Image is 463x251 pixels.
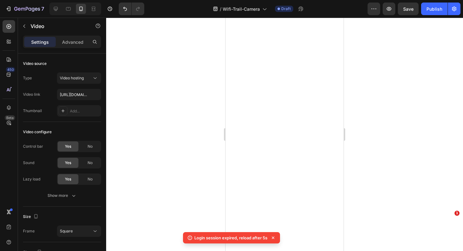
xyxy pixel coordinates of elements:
div: Sound [23,160,34,166]
span: Draft [281,6,291,12]
button: Save [398,3,419,15]
div: Publish [426,6,442,12]
span: Video hosting [60,76,84,80]
button: Square [57,225,101,237]
div: Show more [48,192,77,199]
span: No [88,144,93,149]
div: Video source [23,61,47,66]
span: Yes [65,176,71,182]
div: Size [23,213,40,221]
span: / [220,6,221,12]
iframe: Intercom live chat [442,220,457,235]
button: Show more [23,190,101,201]
span: Wifi-Trail-Camera [223,6,260,12]
div: Thumbnail [23,108,42,114]
div: Type [23,75,32,81]
p: Video [31,22,84,30]
div: Undo/Redo [119,3,144,15]
button: Publish [421,3,448,15]
p: Login session expired, reload after 5s [194,235,267,241]
button: 7 [3,3,47,15]
span: No [88,176,93,182]
span: Yes [65,144,71,149]
span: 1 [454,211,460,216]
div: Video configure [23,129,52,135]
p: Advanced [62,39,83,45]
iframe: Design area [226,18,344,251]
input: Insert video url here [57,89,101,100]
span: No [88,160,93,166]
div: Frame [23,228,35,234]
span: Yes [65,160,71,166]
div: 450 [6,67,15,72]
div: Beta [5,115,15,120]
div: Lazy load [23,176,40,182]
p: 7 [41,5,44,13]
span: Square [60,229,73,233]
span: Save [403,6,414,12]
div: Add... [70,108,100,114]
p: Settings [31,39,49,45]
div: Control bar [23,144,43,149]
button: Video hosting [57,72,101,84]
div: Video link [23,92,40,97]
